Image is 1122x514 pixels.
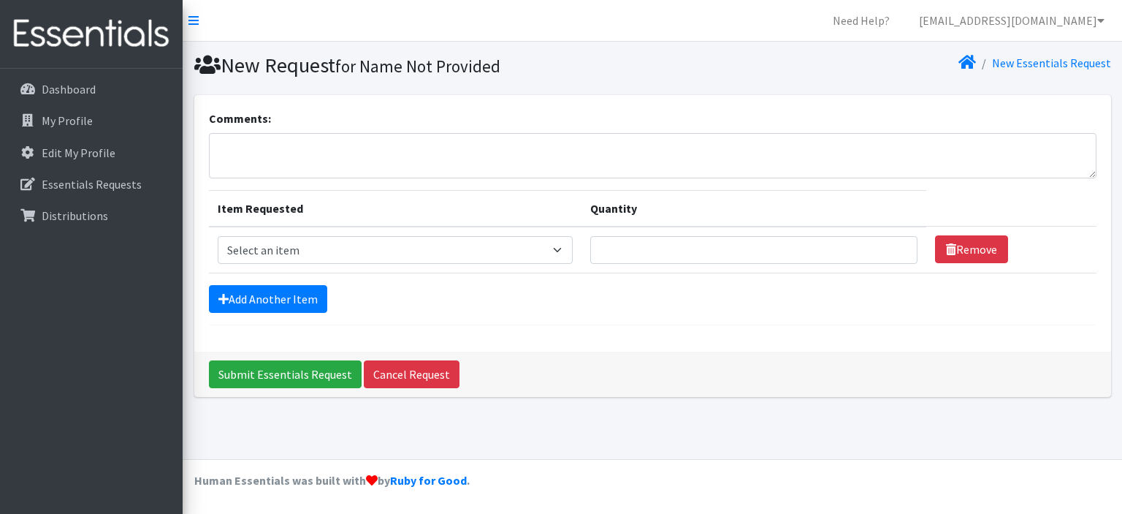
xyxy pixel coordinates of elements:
[6,138,177,167] a: Edit My Profile
[42,208,108,223] p: Distributions
[209,285,327,313] a: Add Another Item
[6,170,177,199] a: Essentials Requests
[209,360,362,388] input: Submit Essentials Request
[390,473,467,488] a: Ruby for Good
[992,56,1111,70] a: New Essentials Request
[42,82,96,97] p: Dashboard
[364,360,459,388] a: Cancel Request
[194,53,647,78] h1: New Request
[42,177,142,192] p: Essentials Requests
[6,10,177,58] img: HumanEssentials
[194,473,470,488] strong: Human Essentials was built with by .
[821,6,901,35] a: Need Help?
[42,113,93,128] p: My Profile
[581,190,926,227] th: Quantity
[42,145,115,160] p: Edit My Profile
[6,75,177,104] a: Dashboard
[6,201,177,230] a: Distributions
[907,6,1116,35] a: [EMAIL_ADDRESS][DOMAIN_NAME]
[209,190,582,227] th: Item Requested
[6,106,177,135] a: My Profile
[935,235,1008,263] a: Remove
[335,56,500,77] small: for Name Not Provided
[209,110,271,127] label: Comments:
